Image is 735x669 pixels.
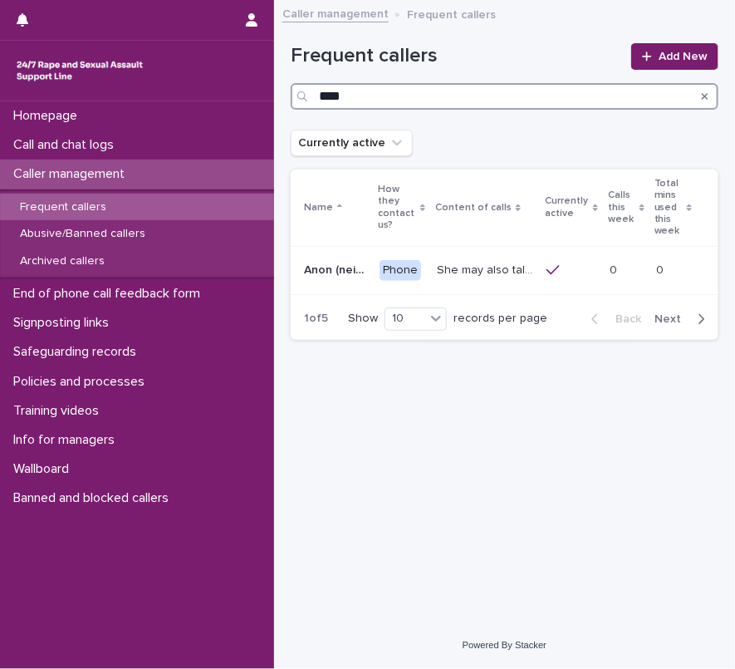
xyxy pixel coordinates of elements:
[282,3,389,22] a: Caller management
[453,312,547,326] p: records per page
[463,640,546,650] a: Powered By Stacker
[608,186,635,229] p: Calls this week
[304,199,333,217] p: Name
[656,260,667,278] p: 0
[7,403,112,419] p: Training videos
[631,43,718,70] a: Add New
[7,461,82,477] p: Wallboard
[435,199,512,217] p: Content of calls
[654,313,691,325] span: Next
[654,175,683,241] p: Total mins used this week
[378,180,416,235] p: How they contact us?
[7,344,149,360] p: Safeguarding records
[291,44,621,68] h1: Frequent callers
[7,490,182,506] p: Banned and blocked callers
[605,313,641,325] span: Back
[407,4,496,22] p: Frequent callers
[304,260,370,278] p: Anon (neighbour)
[291,246,718,294] tr: Anon (neighbour)Anon (neighbour) PhoneShe may also talk about [MEDICAL_DATA] and about currently ...
[610,260,620,278] p: 0
[545,192,589,223] p: Currently active
[348,312,378,326] p: Show
[7,286,213,302] p: End of phone call feedback form
[385,309,425,328] div: 10
[578,312,648,327] button: Back
[291,83,718,110] input: Search
[437,260,537,278] p: She may also talk about child sexual abuse and about currently being physically disabled. She has...
[380,260,421,281] div: Phone
[648,312,718,327] button: Next
[7,137,127,153] p: Call and chat logs
[7,374,158,390] p: Policies and processes
[7,254,118,268] p: Archived callers
[291,298,341,339] p: 1 of 5
[7,166,138,182] p: Caller management
[13,54,146,87] img: rhQMoQhaT3yELyF149Cw
[7,200,120,214] p: Frequent callers
[291,130,413,156] button: Currently active
[659,51,708,62] span: Add New
[7,432,128,448] p: Info for managers
[7,108,91,124] p: Homepage
[7,315,122,331] p: Signposting links
[7,227,159,241] p: Abusive/Banned callers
